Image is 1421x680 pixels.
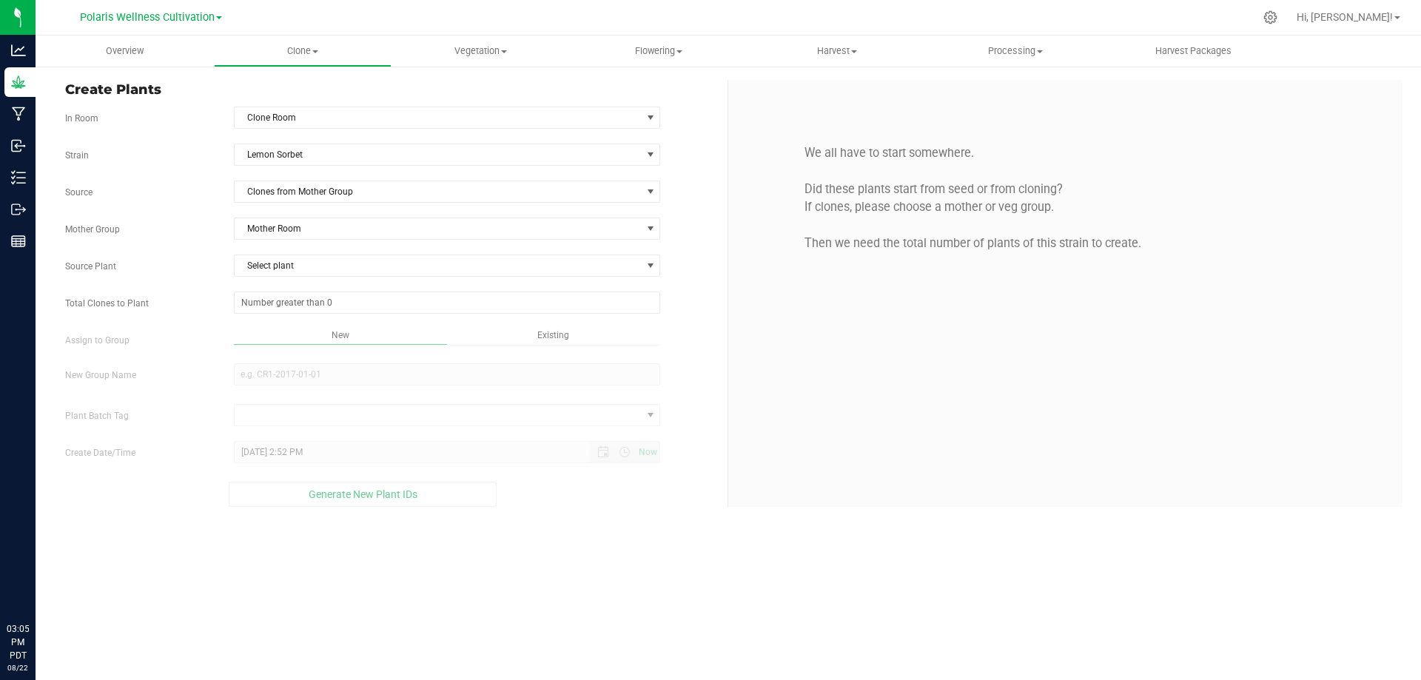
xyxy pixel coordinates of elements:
[641,255,659,276] span: select
[11,202,26,217] inline-svg: Outbound
[11,138,26,153] inline-svg: Inbound
[36,36,214,67] a: Overview
[235,218,642,239] span: Mother Room
[235,107,642,128] span: Clone Room
[1297,11,1393,23] span: Hi, [PERSON_NAME]!
[54,223,223,236] label: Mother Group
[54,297,223,310] label: Total Clones to Plant
[11,170,26,185] inline-svg: Inventory
[234,363,661,386] input: e.g. CR1-2017-01-01
[749,44,926,58] span: Harvest
[54,149,223,162] label: Strain
[748,36,927,67] a: Harvest
[235,144,642,165] span: Lemon Sorbet
[1135,44,1252,58] span: Harvest Packages
[7,622,29,662] p: 03:05 PM PDT
[235,255,642,276] span: Select plant
[54,334,223,347] label: Assign to Group
[54,260,223,273] label: Source Plant
[86,44,164,58] span: Overview
[7,662,29,673] p: 08/22
[65,80,716,100] span: Create Plants
[214,36,392,67] a: Clone
[54,368,223,382] label: New Group Name
[235,292,660,313] input: Number greater than 0
[392,36,570,67] a: Vegetation
[235,181,642,202] span: Clones from Mother Group
[80,11,215,24] span: Polaris Wellness Cultivation
[392,44,569,58] span: Vegetation
[537,330,569,340] span: Existing
[11,75,26,90] inline-svg: Grow
[641,107,659,128] span: select
[54,186,223,199] label: Source
[927,44,1103,58] span: Processing
[571,44,748,58] span: Flowering
[739,144,1391,252] p: We all have to start somewhere. Did these plants start from seed or from cloning? If clones, plea...
[570,36,748,67] a: Flowering
[926,36,1104,67] a: Processing
[229,482,497,507] button: Generate New Plant IDs
[309,488,417,500] span: Generate New Plant IDs
[11,234,26,249] inline-svg: Reports
[54,112,223,125] label: In Room
[332,330,349,340] span: New
[1104,36,1283,67] a: Harvest Packages
[15,562,59,606] iframe: Resource center
[641,218,659,239] span: select
[215,44,392,58] span: Clone
[11,107,26,121] inline-svg: Manufacturing
[54,409,223,423] label: Plant Batch Tag
[1261,10,1280,24] div: Manage settings
[54,446,223,459] label: Create Date/Time
[11,43,26,58] inline-svg: Analytics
